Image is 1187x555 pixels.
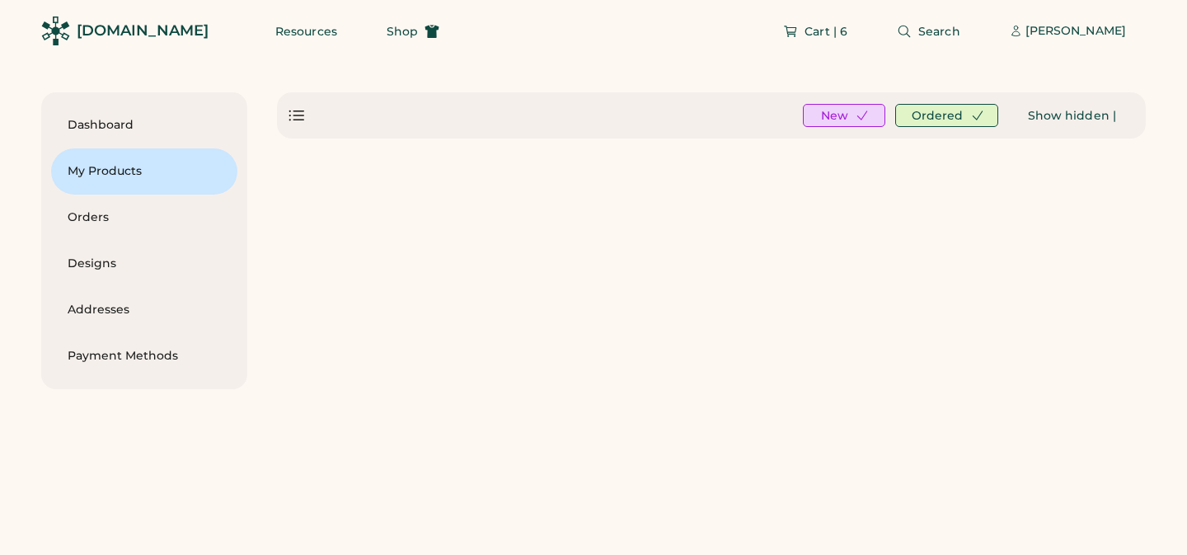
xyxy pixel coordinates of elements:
button: New [803,104,885,127]
div: Designs [68,256,221,272]
div: Orders [68,209,221,226]
span: Cart | 6 [805,26,847,37]
button: Cart | 6 [763,15,867,48]
button: Shop [367,15,459,48]
div: My Products [68,163,221,180]
button: Search [877,15,980,48]
span: Shop [387,26,418,37]
div: [DOMAIN_NAME] [77,21,209,41]
button: Resources [256,15,357,48]
div: [PERSON_NAME] [1025,23,1126,40]
button: Show hidden | [1008,102,1136,129]
button: Ordered [895,104,998,127]
div: Dashboard [68,117,221,134]
span: Search [918,26,960,37]
div: Payment Methods [68,348,221,365]
div: Addresses [68,302,221,318]
img: Rendered Logo - Screens [41,16,70,45]
div: Show list view [287,106,307,125]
